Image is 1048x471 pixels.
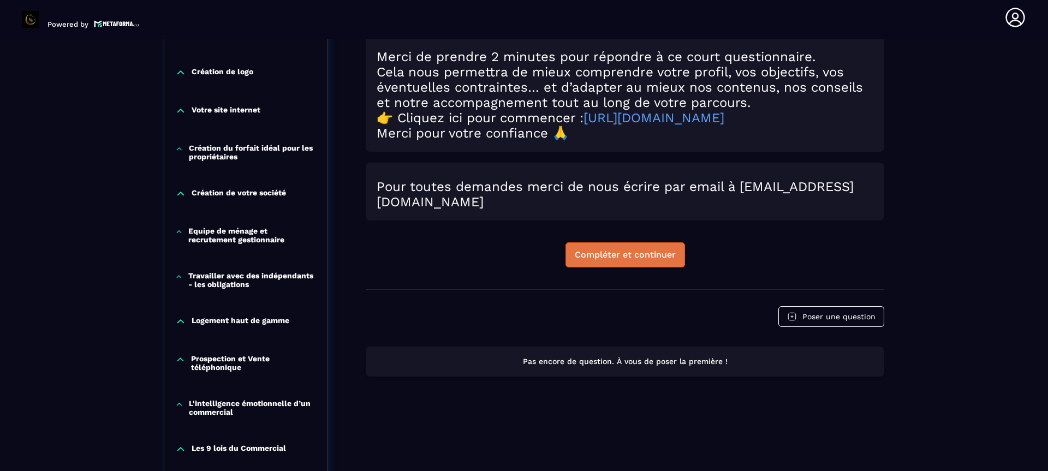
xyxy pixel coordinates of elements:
p: Création de logo [192,67,253,78]
p: Logement haut de gamme [192,316,289,327]
img: logo [94,19,140,28]
p: Prospection et Vente téléphonique [191,354,316,372]
p: Votre site internet [192,105,260,116]
h2: Merci pour votre confiance 🙏 [377,126,873,141]
div: Compléter et continuer [575,249,676,260]
button: Compléter et continuer [565,242,685,267]
p: L'intelligence émotionnelle d’un commercial [189,399,316,416]
img: logo-branding [22,11,39,28]
p: Pas encore de question. À vous de poser la première ! [376,356,874,367]
p: Les 9 lois du Commercial [192,444,286,455]
h2: Pour toutes demandes merci de nous écrire par email à [EMAIL_ADDRESS][DOMAIN_NAME] [377,179,873,210]
h2: Cela nous permettra de mieux comprendre votre profil, vos objectifs, vos éventuelles contraintes…... [377,64,873,110]
h2: 👉 Cliquez ici pour commencer : [377,110,873,126]
p: Création de votre société [192,188,286,199]
p: Travailler avec des indépendants - les obligations [188,271,316,289]
button: Poser une question [778,306,884,327]
p: Equipe de ménage et recrutement gestionnaire [188,226,316,244]
p: Powered by [47,20,88,28]
p: Création du forfait idéal pour les propriétaires [189,144,316,161]
h2: Merci de prendre 2 minutes pour répondre à ce court questionnaire. [377,49,873,64]
a: [URL][DOMAIN_NAME] [583,110,724,126]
